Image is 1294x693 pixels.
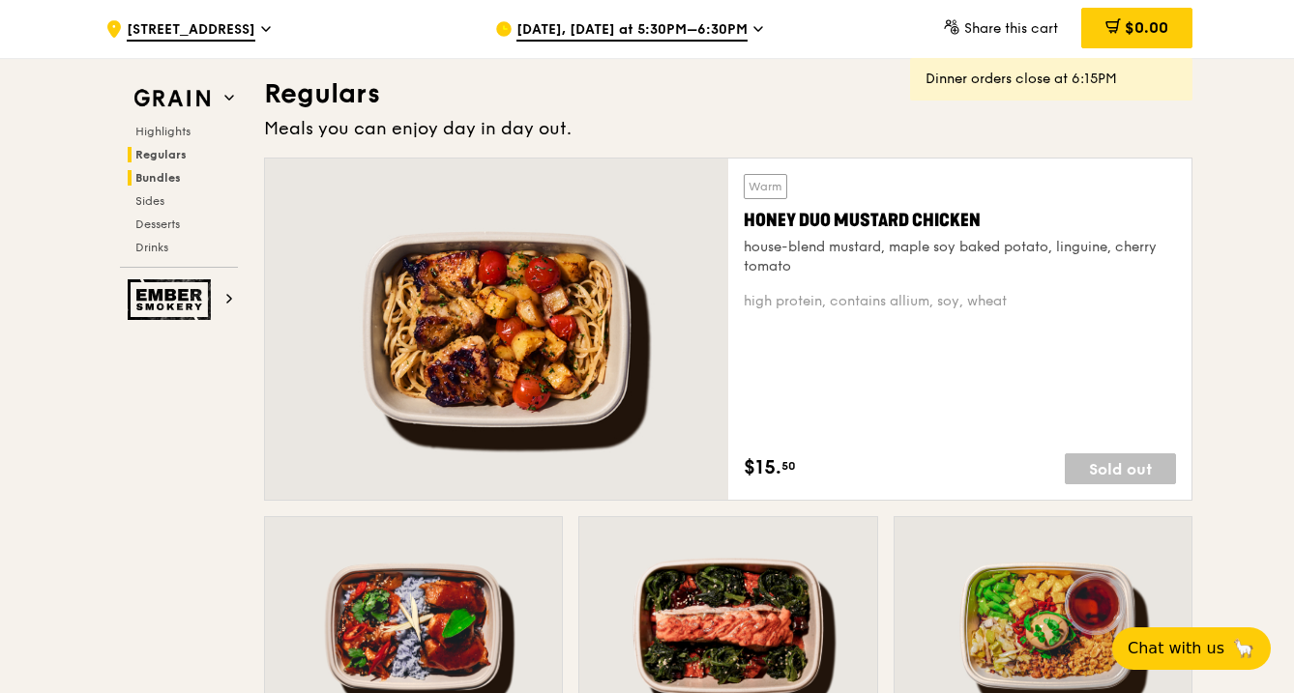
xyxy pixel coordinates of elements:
[1112,627,1271,670] button: Chat with us🦙
[744,238,1176,276] div: house-blend mustard, maple soy baked potato, linguine, cherry tomato
[744,292,1176,311] div: high protein, contains allium, soy, wheat
[135,241,168,254] span: Drinks
[264,115,1192,142] div: Meals you can enjoy day in day out.
[516,20,748,42] span: [DATE], [DATE] at 5:30PM–6:30PM
[128,81,217,116] img: Grain web logo
[1065,453,1176,484] div: Sold out
[1125,18,1168,37] span: $0.00
[135,194,164,208] span: Sides
[744,174,787,199] div: Warm
[135,217,180,231] span: Desserts
[781,458,796,474] span: 50
[135,125,191,138] span: Highlights
[135,171,181,185] span: Bundles
[1128,637,1224,660] span: Chat with us
[135,148,187,161] span: Regulars
[964,20,1058,37] span: Share this cart
[128,279,217,320] img: Ember Smokery web logo
[744,207,1176,234] div: Honey Duo Mustard Chicken
[264,76,1192,111] h3: Regulars
[1232,637,1255,660] span: 🦙
[744,453,781,482] span: $15.
[127,20,255,42] span: [STREET_ADDRESS]
[926,70,1177,89] div: Dinner orders close at 6:15PM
